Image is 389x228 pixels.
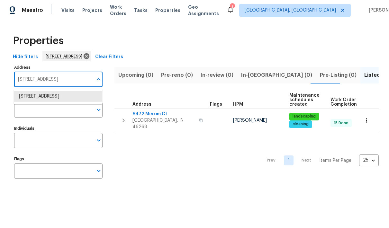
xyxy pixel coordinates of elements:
[93,51,126,63] button: Clear Filters
[132,102,151,107] span: Address
[155,7,180,13] span: Properties
[290,114,318,119] span: landscaping
[330,98,371,107] span: Work Order Completion
[245,7,336,13] span: [GEOGRAPHIC_DATA], [GEOGRAPHIC_DATA]
[14,127,103,130] label: Individuals
[13,38,64,44] span: Properties
[61,7,75,13] span: Visits
[210,102,222,107] span: Flags
[284,155,294,165] a: Goto page 1
[290,121,311,127] span: cleaning
[161,71,193,80] span: Pre-reno (0)
[14,72,93,87] input: Search ...
[110,4,126,17] span: Work Orders
[241,71,312,80] span: In-[GEOGRAPHIC_DATA] (0)
[94,136,103,145] button: Open
[42,51,91,61] div: [STREET_ADDRESS]
[13,53,38,61] span: Hide filters
[22,7,43,13] span: Maestro
[233,118,267,123] span: [PERSON_NAME]
[118,71,153,80] span: Upcoming (0)
[94,166,103,175] button: Open
[14,157,103,161] label: Flags
[10,51,41,63] button: Hide filters
[94,105,103,114] button: Open
[95,53,123,61] span: Clear Filters
[132,117,195,130] span: [GEOGRAPHIC_DATA], IN 46268
[132,111,195,117] span: 6472 Merom Ct
[201,71,233,80] span: In-review (0)
[14,91,102,102] li: [STREET_ADDRESS]
[14,66,103,69] label: Address
[188,4,219,17] span: Geo Assignments
[82,7,102,13] span: Projects
[233,102,243,107] span: HPM
[94,75,103,84] button: Close
[261,136,379,185] nav: Pagination Navigation
[230,4,234,10] div: 1
[359,152,379,169] div: 25
[320,71,357,80] span: Pre-Listing (0)
[134,8,148,13] span: Tasks
[289,93,320,107] span: Maintenance schedules created
[364,71,387,80] span: Listed (1)
[319,157,351,164] p: Items Per Page
[331,120,351,126] span: 15 Done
